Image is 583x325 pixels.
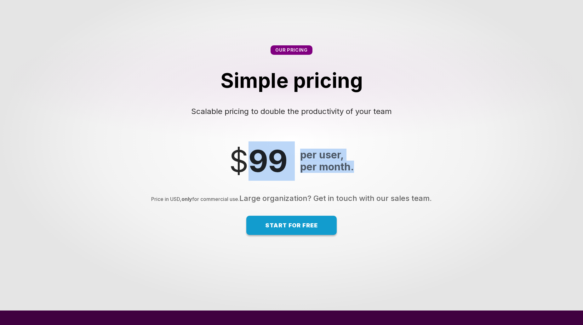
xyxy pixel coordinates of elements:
[275,47,308,53] span: Our pricing
[265,222,318,229] span: Start for free
[246,216,337,235] a: Start for free
[220,68,363,93] span: Simple pricing
[191,107,392,116] span: Scalable pricing to double the productivity of your team
[151,196,181,202] span: Price in USD,
[192,196,239,202] span: for commercial use.
[229,143,249,179] span: $
[249,143,288,179] span: 99
[239,194,432,203] span: Large organization? Get in touch with our sales team.
[300,149,354,173] span: per user, per month.
[181,196,192,202] span: only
